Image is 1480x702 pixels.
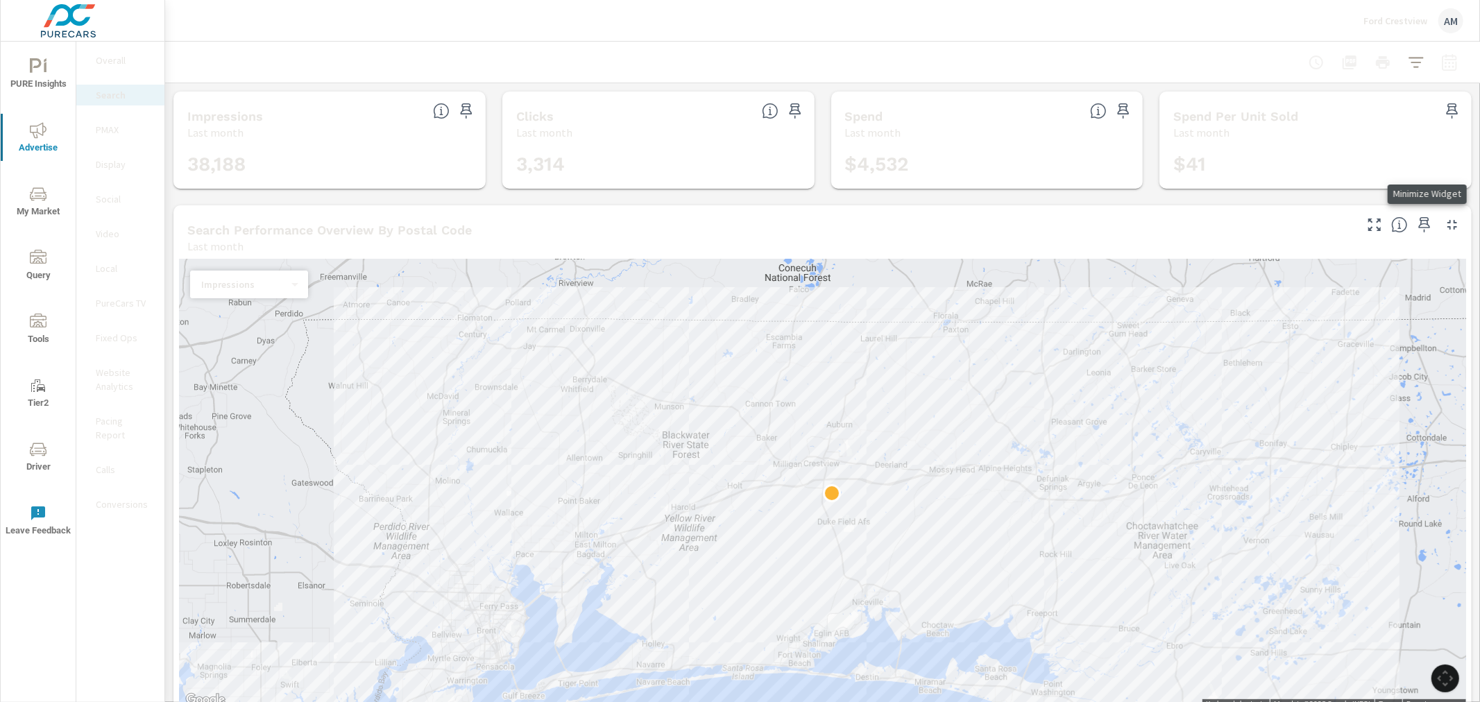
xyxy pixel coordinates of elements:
span: PURE Insights [5,58,71,92]
p: Display [96,157,153,171]
div: PureCars TV [76,293,164,314]
button: "Export Report to PDF" [1336,49,1363,76]
span: My Market [5,186,71,220]
span: Driver [5,441,71,475]
button: Print Report [1369,49,1397,76]
div: Fixed Ops [76,327,164,348]
span: Leave Feedback [5,505,71,539]
button: Map camera controls [1431,665,1459,692]
div: Website Analytics [76,362,164,397]
div: Pacing Report [76,411,164,445]
span: Save this to your personalized report [1112,100,1134,122]
div: Social [76,189,164,209]
div: Impressions [190,278,297,291]
h5: Search Performance Overview By Postal Code [187,223,472,237]
span: The amount of money spent on advertising during the period. [1090,103,1107,119]
button: Select Date Range [1436,49,1463,76]
div: Local [76,258,164,279]
h5: Spend Per Unit Sold [1173,109,1298,123]
h5: Spend [845,109,883,123]
span: Tier2 [5,377,71,411]
h5: Clicks [516,109,554,123]
span: Tools [5,314,71,348]
span: The number of times an ad was clicked by a consumer. [762,103,779,119]
p: Last month [187,238,244,255]
h3: 3,314 [516,153,801,176]
p: PureCars TV [96,296,153,310]
p: Last month [1173,124,1230,141]
div: Video [76,223,164,244]
p: Impressions [201,278,286,291]
p: Social [96,192,153,206]
span: Query [5,250,71,284]
div: Calls [76,459,164,480]
button: Make Fullscreen [1363,214,1386,236]
div: AM [1438,8,1463,33]
p: Last month [187,124,244,141]
span: Save this to your personalized report [784,100,806,122]
p: Pacing Report [96,414,153,442]
span: Save this to your personalized report [1441,100,1463,122]
p: PMAX [96,123,153,137]
p: Conversions [96,497,153,511]
p: Search [96,88,153,102]
div: Display [76,154,164,175]
p: Last month [516,124,572,141]
h5: Impressions [187,109,263,123]
span: Save this to your personalized report [455,100,477,122]
p: Ford Crestview [1363,15,1427,27]
p: Fixed Ops [96,331,153,345]
span: The number of times an ad was shown on your behalf. [433,103,450,119]
div: Conversions [76,494,164,515]
button: Apply Filters [1402,49,1430,76]
div: nav menu [1,42,76,552]
div: Overall [76,50,164,71]
p: Local [96,262,153,275]
p: Calls [96,463,153,477]
h3: $41 [1173,153,1458,176]
h3: 38,188 [187,153,472,176]
p: Website Analytics [96,366,153,393]
p: Video [96,227,153,241]
h3: $4,532 [845,153,1130,176]
span: Advertise [5,122,71,156]
div: Search [76,85,164,105]
div: PMAX [76,119,164,140]
p: Overall [96,53,153,67]
p: Last month [845,124,901,141]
